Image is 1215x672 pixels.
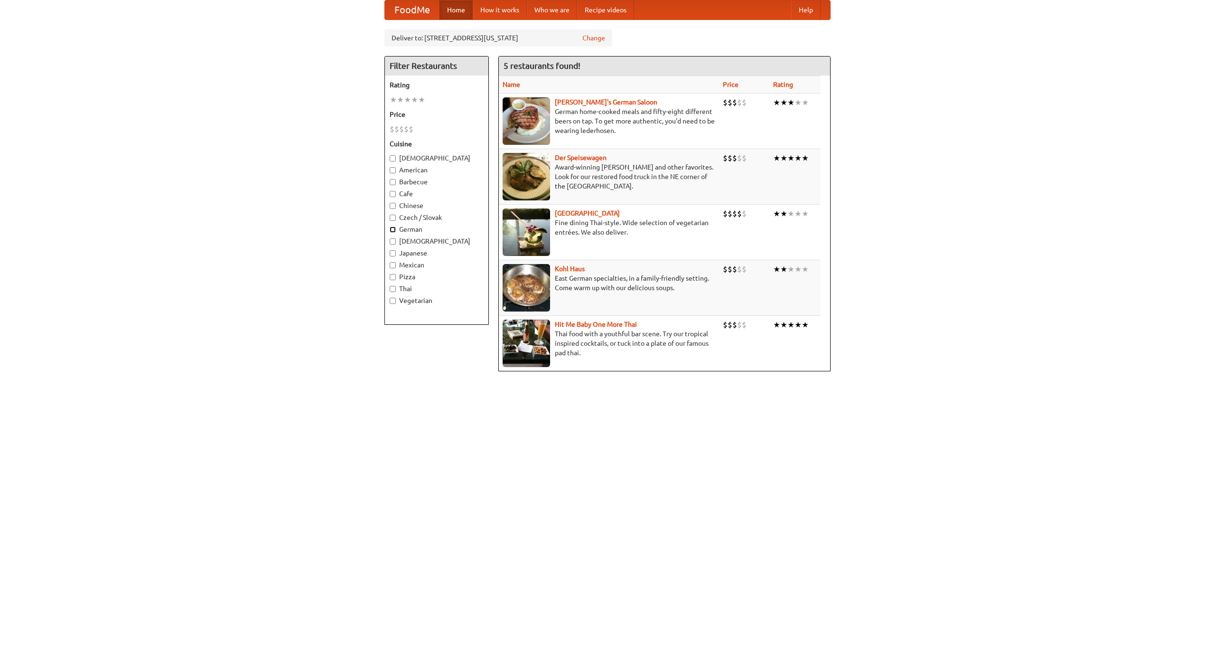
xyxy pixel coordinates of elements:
li: ★ [794,153,802,163]
li: ★ [773,264,780,274]
li: $ [728,208,732,219]
li: $ [728,153,732,163]
label: Czech / Slovak [390,213,484,222]
li: ★ [780,208,787,219]
li: $ [723,320,728,330]
li: ★ [773,208,780,219]
li: ★ [802,264,809,274]
p: Award-winning [PERSON_NAME] and other favorites. Look for our restored food truck in the NE corne... [503,162,715,191]
li: ★ [787,208,794,219]
li: ★ [390,95,397,105]
input: Czech / Slovak [390,215,396,221]
li: ★ [787,320,794,330]
h5: Price [390,110,484,119]
li: $ [723,208,728,219]
img: satay.jpg [503,208,550,256]
a: FoodMe [385,0,439,19]
li: ★ [802,208,809,219]
li: ★ [787,97,794,108]
a: Kohl Haus [555,265,585,273]
li: $ [409,124,413,134]
li: $ [742,208,747,219]
label: Vegetarian [390,296,484,305]
p: Thai food with a youthful bar scene. Try our tropical inspired cocktails, or tuck into a plate of... [503,329,715,358]
a: Who we are [527,0,577,19]
img: babythai.jpg [503,320,550,367]
input: [DEMOGRAPHIC_DATA] [390,155,396,161]
li: $ [723,153,728,163]
a: Price [723,81,738,88]
li: $ [737,97,742,108]
li: $ [390,124,394,134]
a: Hit Me Baby One More Thai [555,321,637,328]
label: Japanese [390,248,484,258]
li: ★ [787,153,794,163]
input: Barbecue [390,179,396,185]
input: Pizza [390,274,396,280]
label: American [390,165,484,175]
p: East German specialties, in a family-friendly setting. Come warm up with our delicious soups. [503,274,715,293]
li: ★ [802,153,809,163]
li: ★ [773,153,780,163]
li: $ [732,97,737,108]
li: $ [394,124,399,134]
a: Der Speisewagen [555,154,607,161]
h5: Cuisine [390,139,484,149]
li: ★ [780,153,787,163]
li: ★ [780,97,787,108]
li: ★ [411,95,418,105]
input: Chinese [390,203,396,209]
input: German [390,227,396,233]
a: [GEOGRAPHIC_DATA] [555,209,620,217]
h5: Rating [390,80,484,90]
li: ★ [794,97,802,108]
input: Japanese [390,250,396,256]
li: $ [723,264,728,274]
li: $ [742,320,747,330]
li: $ [737,264,742,274]
label: [DEMOGRAPHIC_DATA] [390,237,484,246]
li: $ [742,153,747,163]
li: ★ [802,97,809,108]
li: $ [737,320,742,330]
a: Change [582,33,605,43]
li: ★ [794,320,802,330]
li: $ [728,320,732,330]
h4: Filter Restaurants [385,57,488,76]
label: German [390,225,484,234]
li: ★ [773,97,780,108]
li: $ [742,264,747,274]
a: Home [439,0,473,19]
li: ★ [787,264,794,274]
img: esthers.jpg [503,97,550,145]
li: ★ [397,95,404,105]
img: speisewagen.jpg [503,153,550,200]
li: ★ [794,264,802,274]
li: $ [723,97,728,108]
li: $ [399,124,404,134]
li: $ [742,97,747,108]
label: Pizza [390,272,484,282]
input: Cafe [390,191,396,197]
p: German home-cooked meals and fifty-eight different beers on tap. To get more authentic, you'd nee... [503,107,715,135]
li: ★ [404,95,411,105]
input: [DEMOGRAPHIC_DATA] [390,238,396,245]
input: American [390,167,396,173]
label: Thai [390,284,484,293]
a: Name [503,81,520,88]
li: $ [732,208,737,219]
input: Thai [390,286,396,292]
a: [PERSON_NAME]'s German Saloon [555,98,657,106]
ng-pluralize: 5 restaurants found! [504,61,580,70]
a: Recipe videos [577,0,634,19]
li: ★ [773,320,780,330]
label: [DEMOGRAPHIC_DATA] [390,153,484,163]
li: ★ [802,320,809,330]
a: How it works [473,0,527,19]
li: ★ [418,95,425,105]
li: ★ [780,264,787,274]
